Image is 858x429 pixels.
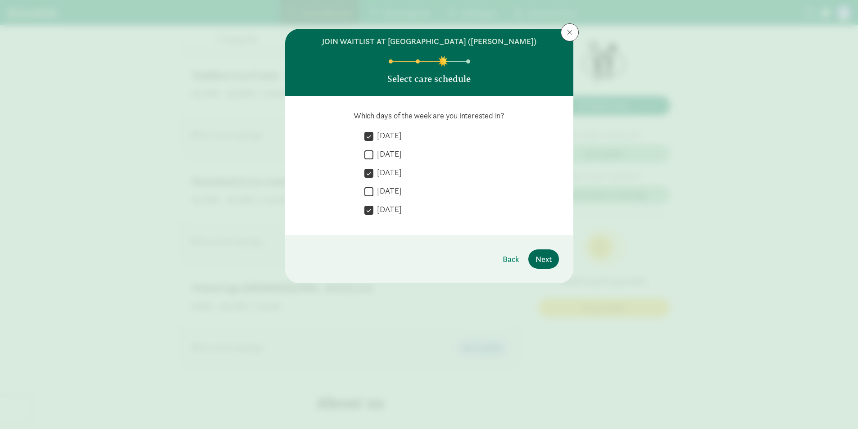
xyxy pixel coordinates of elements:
button: Back [495,249,527,269]
label: [DATE] [373,130,402,141]
button: Next [528,249,559,269]
p: Select care schedule [387,72,471,85]
p: Which days of the week are you interested in? [300,110,559,121]
label: [DATE] [373,149,402,159]
h6: join waitlist at [GEOGRAPHIC_DATA] ([PERSON_NAME]) [322,36,536,47]
label: [DATE] [373,204,402,215]
span: Back [503,253,519,265]
span: Next [536,253,552,265]
label: [DATE] [373,185,402,196]
label: [DATE] [373,167,402,178]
